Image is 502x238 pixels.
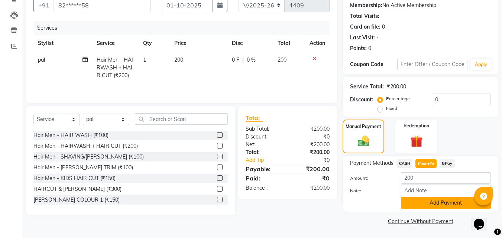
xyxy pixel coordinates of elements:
[174,56,183,63] span: 200
[33,35,92,52] th: Stylist
[240,149,288,156] div: Total:
[401,185,491,196] input: Add Note
[97,56,133,79] span: Hair Men - HAIRWASH + HAIR CUT (₹200)
[296,156,336,164] div: ₹0
[38,56,45,63] span: pal
[350,23,380,31] div: Card on file:
[34,21,335,35] div: Services
[288,133,335,141] div: ₹0
[396,159,412,168] span: CASH
[386,95,410,102] label: Percentage
[33,175,116,182] div: Hair Men - KIDS HAIR CUT (₹150)
[344,218,497,225] a: Continue Without Payment
[139,35,170,52] th: Qty
[240,156,295,164] a: Add Tip
[240,133,288,141] div: Discount:
[278,56,286,63] span: 200
[407,134,427,149] img: _gift.svg
[346,123,381,130] label: Manual Payment
[382,23,385,31] div: 0
[240,184,288,192] div: Balance :
[404,123,429,129] label: Redemption
[470,59,492,70] button: Apply
[376,34,379,42] div: -
[227,35,273,52] th: Disc
[246,114,263,122] span: Total
[401,172,491,184] input: Amount
[33,185,122,193] div: HAIRCUT & [PERSON_NAME] (₹300)
[33,196,120,204] div: [PERSON_NAME] COLOUR 1 (₹150)
[305,35,330,52] th: Action
[242,56,244,64] span: |
[350,159,393,167] span: Payment Methods
[33,164,133,172] div: Hair Men - [PERSON_NAME] TRIM (₹100)
[350,61,397,68] div: Coupon Code
[33,153,144,161] div: Hair Men - SHAVING/[PERSON_NAME] (₹100)
[247,56,256,64] span: 0 %
[240,125,288,133] div: Sub Total:
[288,141,335,149] div: ₹200.00
[288,184,335,192] div: ₹200.00
[350,1,382,9] div: Membership:
[240,141,288,149] div: Net:
[33,131,109,139] div: Hair Men - HAIR WASH (₹100)
[386,105,397,112] label: Fixed
[350,45,367,52] div: Points:
[397,59,467,70] input: Enter Offer / Coupon Code
[387,83,406,91] div: ₹200.00
[232,56,239,64] span: 0 F
[170,35,227,52] th: Price
[350,1,491,9] div: No Active Membership
[288,149,335,156] div: ₹200.00
[288,174,335,183] div: ₹0
[440,159,455,168] span: GPay
[350,96,373,104] div: Discount:
[350,34,375,42] div: Last Visit:
[288,164,335,173] div: ₹200.00
[354,134,373,148] img: _cash.svg
[415,159,437,168] span: PhonePe
[135,113,228,125] input: Search or Scan
[401,197,491,209] button: Add Payment
[240,174,288,183] div: Paid:
[350,12,379,20] div: Total Visits:
[288,125,335,133] div: ₹200.00
[344,188,395,194] label: Note:
[143,56,146,63] span: 1
[240,164,288,173] div: Payable:
[33,142,138,150] div: Hair Men - HAIRWASH + HAIR CUT (₹200)
[92,35,139,52] th: Service
[368,45,371,52] div: 0
[344,175,395,182] label: Amount:
[471,208,495,231] iframe: chat widget
[350,83,384,91] div: Service Total:
[273,35,305,52] th: Total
